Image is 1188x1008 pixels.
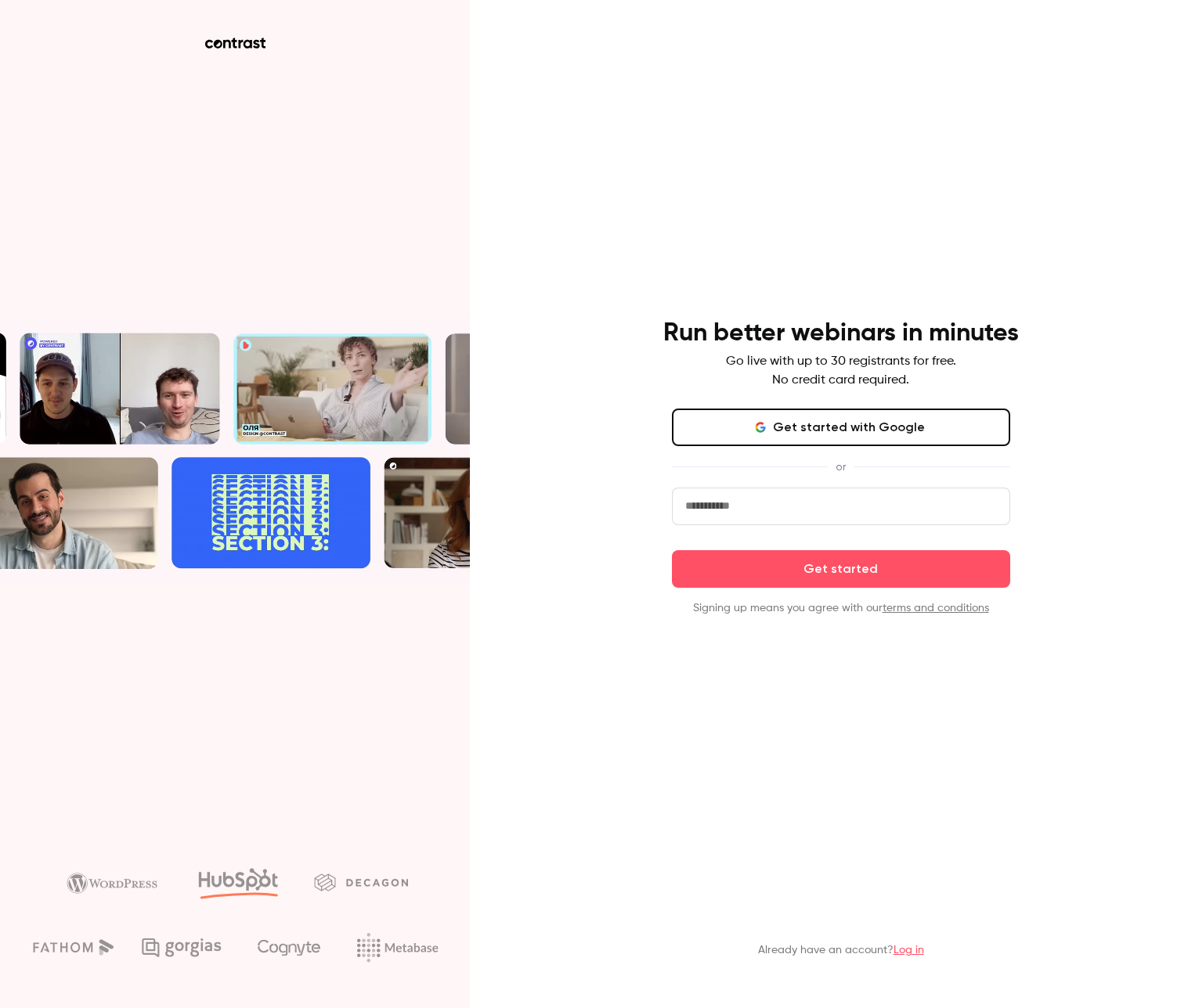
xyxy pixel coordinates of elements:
[672,409,1010,446] button: Get started with Google
[726,352,956,390] p: Go live with up to 30 registrants for free. No credit card required.
[883,603,989,614] a: terms and conditions
[828,459,854,475] span: or
[663,318,1019,349] h4: Run better webinars in minutes
[894,945,924,956] a: Log in
[314,873,408,891] img: decagon
[758,942,924,958] p: Already have an account?
[672,550,1010,588] button: Get started
[672,600,1010,616] p: Signing up means you agree with our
